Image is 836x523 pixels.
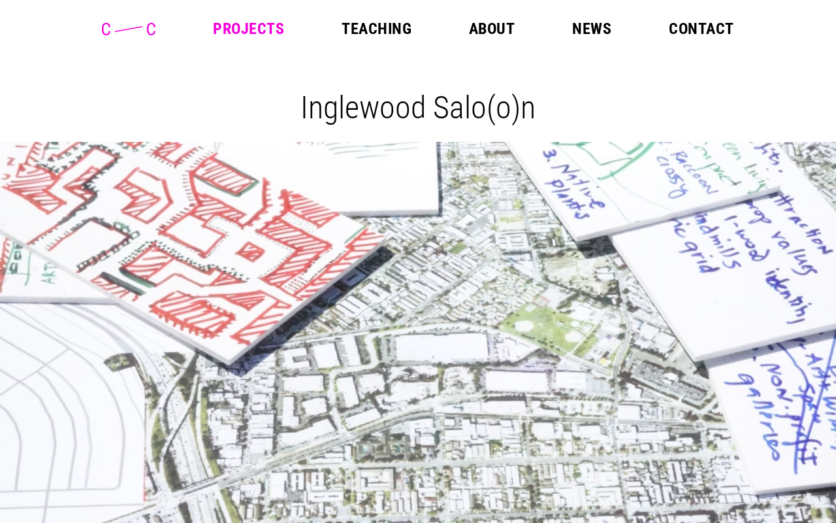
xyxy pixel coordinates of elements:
a: About [469,21,515,37]
a: Projects [213,21,284,37]
h1: Inglewood Salo(o)n [10,89,826,126]
a: News [572,21,611,37]
nav: Main Menu [213,21,733,37]
a: Teaching [342,21,411,37]
a: Contact [669,21,733,37]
